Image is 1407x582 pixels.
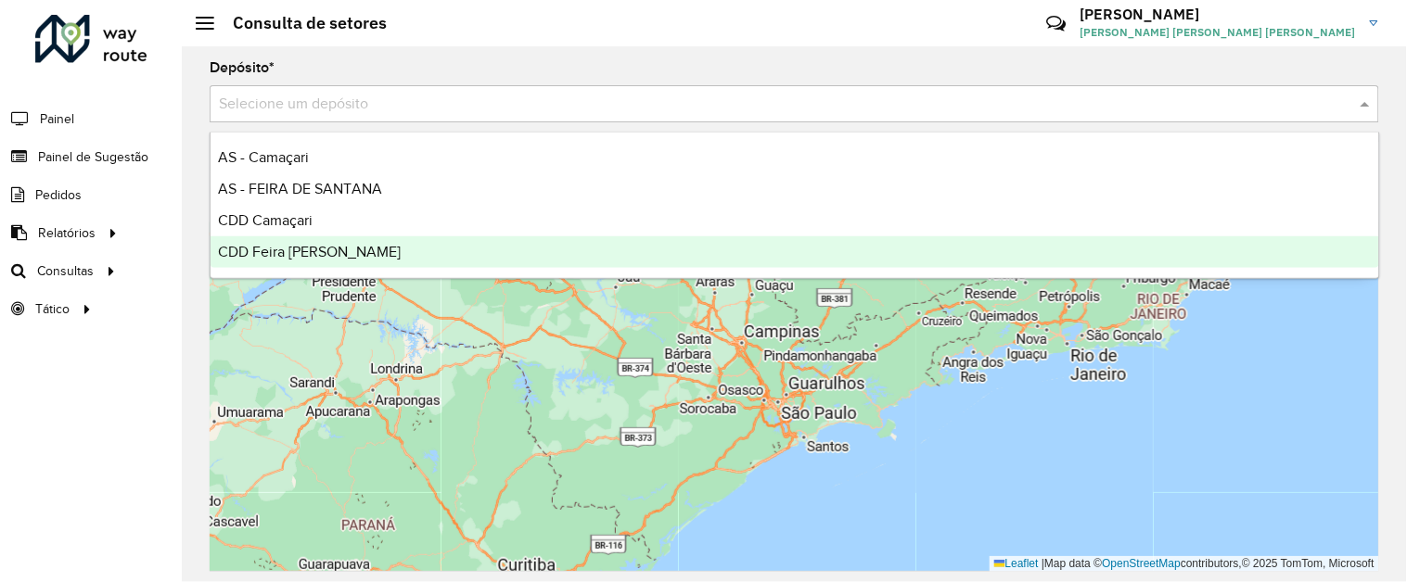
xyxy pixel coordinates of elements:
[218,181,382,196] span: AS - FEIRA DE SANTANA
[825,6,1018,56] div: Críticas? Dúvidas? Elogios? Sugestões? Entre em contato conosco!
[214,13,387,33] h2: Consulta de setores
[210,57,275,79] label: Depósito
[210,132,1380,279] ng-dropdown-panel: Options list
[1103,557,1182,570] a: OpenStreetMap
[218,149,309,165] span: AS - Camaçari
[37,261,94,281] span: Consultas
[1036,4,1076,44] a: Contato Rápido
[990,556,1379,572] div: Map data © contributors,© 2025 TomTom, Microsoft
[40,109,74,129] span: Painel
[218,212,313,228] span: CDD Camaçari
[35,299,70,319] span: Tático
[1081,24,1356,41] span: [PERSON_NAME] [PERSON_NAME] [PERSON_NAME]
[38,147,148,167] span: Painel de Sugestão
[218,244,401,259] span: CDD Feira [PERSON_NAME]
[38,223,96,243] span: Relatórios
[994,557,1039,570] a: Leaflet
[1081,6,1356,23] h3: [PERSON_NAME]
[35,185,82,205] span: Pedidos
[1042,557,1044,570] span: |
